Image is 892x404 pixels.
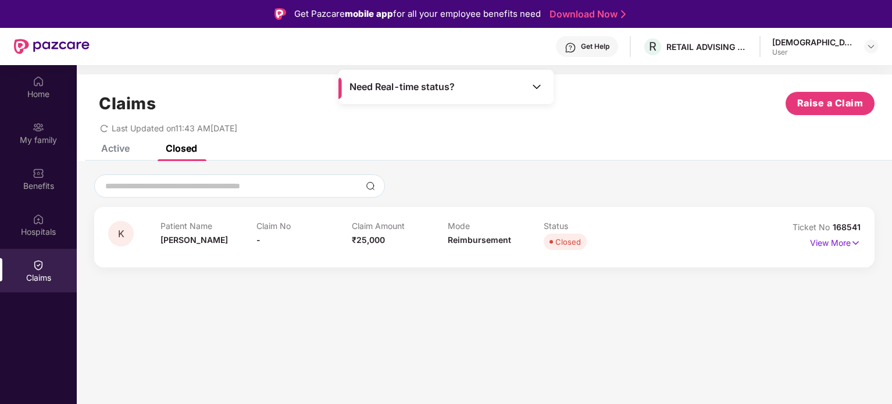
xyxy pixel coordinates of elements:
span: [PERSON_NAME] [160,235,228,245]
span: Need Real-time status? [349,81,455,93]
span: Raise a Claim [797,96,864,110]
p: Claim Amount [352,221,448,231]
span: ₹25,000 [352,235,385,245]
span: Ticket No [793,222,833,232]
img: svg+xml;base64,PHN2ZyBpZD0iSG9tZSIgeG1sbnM9Imh0dHA6Ly93d3cudzMub3JnLzIwMDAvc3ZnIiB3aWR0aD0iMjAiIG... [33,76,44,87]
img: svg+xml;base64,PHN2ZyBpZD0iU2VhcmNoLTMyeDMyIiB4bWxucz0iaHR0cDovL3d3dy53My5vcmcvMjAwMC9zdmciIHdpZH... [366,181,375,191]
a: Download Now [550,8,622,20]
span: Reimbursement [448,235,511,245]
p: Mode [448,221,544,231]
img: svg+xml;base64,PHN2ZyB3aWR0aD0iMjAiIGhlaWdodD0iMjAiIHZpZXdCb3g9IjAgMCAyMCAyMCIgZmlsbD0ibm9uZSIgeG... [33,121,44,133]
img: svg+xml;base64,PHN2ZyBpZD0iQmVuZWZpdHMiIHhtbG5zPSJodHRwOi8vd3d3LnczLm9yZy8yMDAwL3N2ZyIgd2lkdGg9Ij... [33,167,44,179]
p: Claim No [256,221,352,231]
button: Raise a Claim [786,92,875,115]
img: Logo [274,8,286,20]
div: Closed [555,236,581,248]
p: View More [810,234,861,249]
img: svg+xml;base64,PHN2ZyBpZD0iRHJvcGRvd24tMzJ4MzIiIHhtbG5zPSJodHRwOi8vd3d3LnczLm9yZy8yMDAwL3N2ZyIgd2... [866,42,876,51]
span: 168541 [833,222,861,232]
img: svg+xml;base64,PHN2ZyBpZD0iSGVscC0zMngzMiIgeG1sbnM9Imh0dHA6Ly93d3cudzMub3JnLzIwMDAvc3ZnIiB3aWR0aD... [565,42,576,53]
strong: mobile app [345,8,393,19]
p: Status [544,221,640,231]
span: Last Updated on 11:43 AM[DATE] [112,123,237,133]
img: svg+xml;base64,PHN2ZyB4bWxucz0iaHR0cDovL3d3dy53My5vcmcvMjAwMC9zdmciIHdpZHRoPSIxNyIgaGVpZ2h0PSIxNy... [851,237,861,249]
img: svg+xml;base64,PHN2ZyBpZD0iQ2xhaW0iIHhtbG5zPSJodHRwOi8vd3d3LnczLm9yZy8yMDAwL3N2ZyIgd2lkdGg9IjIwIi... [33,259,44,271]
span: - [256,235,261,245]
p: Patient Name [160,221,256,231]
span: R [649,40,656,53]
img: svg+xml;base64,PHN2ZyBpZD0iSG9zcGl0YWxzIiB4bWxucz0iaHR0cDovL3d3dy53My5vcmcvMjAwMC9zdmciIHdpZHRoPS... [33,213,44,225]
div: Get Help [581,42,609,51]
div: [DEMOGRAPHIC_DATA] [772,37,854,48]
span: K [118,229,124,239]
div: RETAIL ADVISING SERVICES LLP [666,41,748,52]
h1: Claims [99,94,156,113]
div: Get Pazcare for all your employee benefits need [294,7,541,21]
span: redo [100,123,108,133]
img: New Pazcare Logo [14,39,90,54]
img: Toggle Icon [531,81,543,92]
div: Active [101,142,130,154]
div: User [772,48,854,57]
div: Closed [166,142,197,154]
img: Stroke [621,8,626,20]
